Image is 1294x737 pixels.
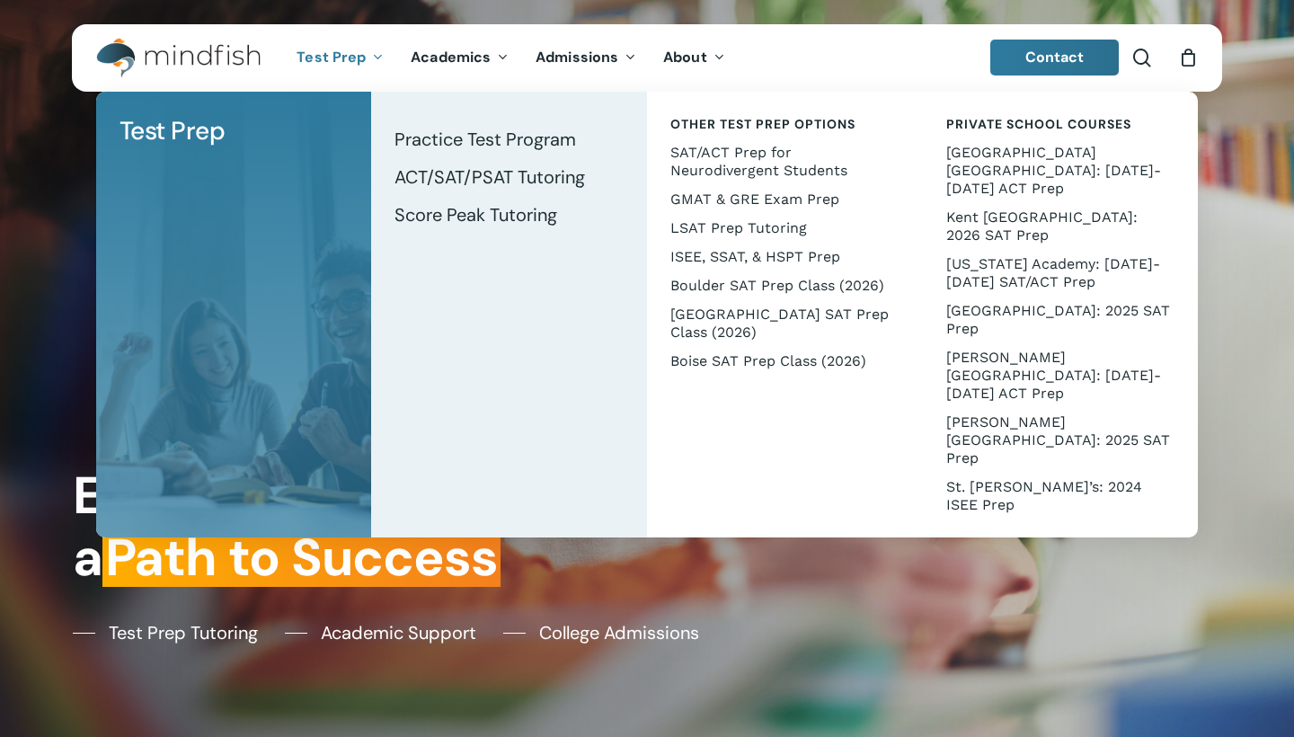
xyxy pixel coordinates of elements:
a: Other Test Prep Options [665,110,905,138]
a: Private School Courses [941,110,1181,138]
a: Contact [990,40,1120,75]
a: Test Prep Tutoring [73,619,258,646]
span: Contact [1025,48,1085,67]
span: Private School Courses [946,116,1131,132]
em: Path to Success [102,524,501,591]
span: Other Test Prep Options [670,116,855,132]
a: Test Prep [283,50,397,66]
a: Cart [1178,48,1198,67]
span: Test Prep [297,48,366,67]
header: Main Menu [72,24,1222,92]
a: Academics [397,50,522,66]
span: Test Prep [120,114,226,147]
h1: Every Student Has a [73,465,635,589]
span: About [663,48,707,67]
a: About [650,50,739,66]
a: Test Prep [114,110,354,153]
span: Academics [411,48,491,67]
span: College Admissions [539,619,699,646]
span: Test Prep Tutoring [109,619,258,646]
span: Admissions [536,48,618,67]
span: Academic Support [321,619,476,646]
a: Admissions [522,50,650,66]
a: Academic Support [285,619,476,646]
nav: Main Menu [283,24,738,92]
a: College Admissions [503,619,699,646]
iframe: Chatbot [1175,618,1269,712]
